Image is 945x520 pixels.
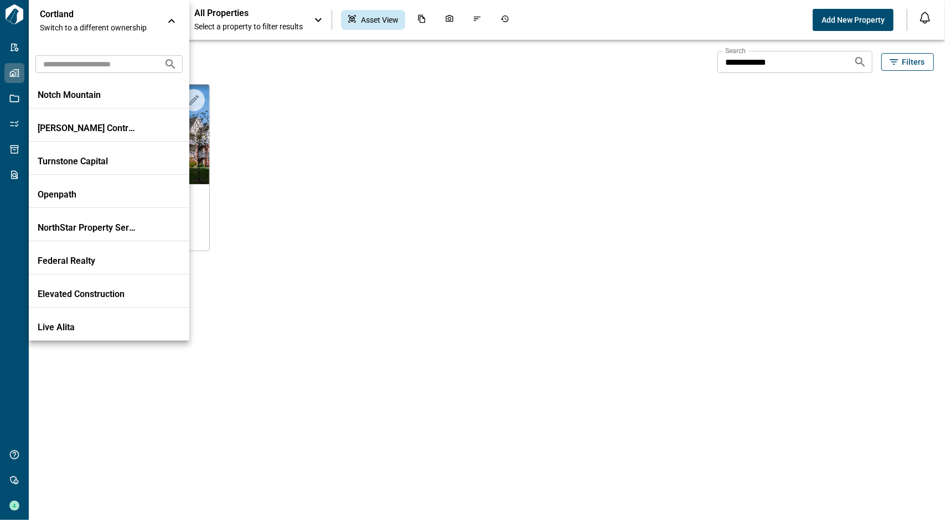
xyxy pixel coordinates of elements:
span: Switch to a different ownership [40,22,156,33]
p: Turnstone Capital [38,156,137,167]
p: NorthStar Property Services [38,222,137,233]
button: Search organizations [159,53,182,75]
p: Live Alita [38,322,137,333]
p: Notch Mountain [38,90,137,101]
p: Federal Realty [38,256,137,267]
p: [PERSON_NAME] Contracting [38,123,137,134]
p: Openpath [38,189,137,200]
p: Cortland [40,9,140,20]
p: Elevated Construction [38,289,137,300]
